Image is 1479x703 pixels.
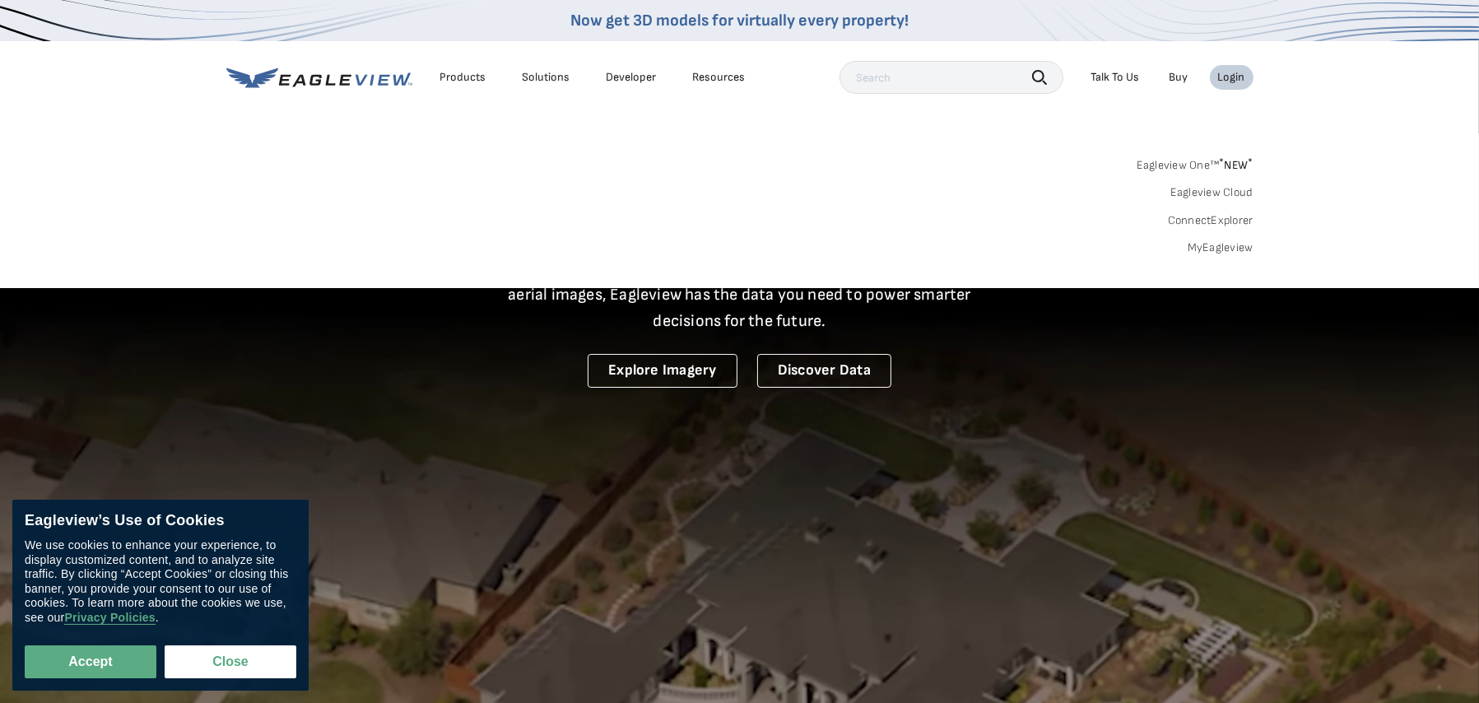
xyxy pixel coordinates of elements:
[588,354,737,388] a: Explore Imagery
[693,70,746,85] div: Resources
[1170,185,1253,200] a: Eagleview Cloud
[1091,70,1140,85] div: Talk To Us
[25,645,156,678] button: Accept
[1188,240,1253,255] a: MyEagleview
[570,11,909,30] a: Now get 3D models for virtually every property!
[1218,70,1245,85] div: Login
[1168,213,1253,228] a: ConnectExplorer
[1137,153,1253,172] a: Eagleview One™*NEW*
[25,538,296,625] div: We use cookies to enhance your experience, to display customized content, and to analyze site tra...
[165,645,296,678] button: Close
[64,611,155,625] a: Privacy Policies
[1170,70,1188,85] a: Buy
[607,70,657,85] a: Developer
[839,61,1063,94] input: Search
[488,255,992,334] p: A new era starts here. Built on more than 3.5 billion high-resolution aerial images, Eagleview ha...
[1219,158,1253,172] span: NEW
[25,512,296,530] div: Eagleview’s Use of Cookies
[440,70,486,85] div: Products
[523,70,570,85] div: Solutions
[757,354,891,388] a: Discover Data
